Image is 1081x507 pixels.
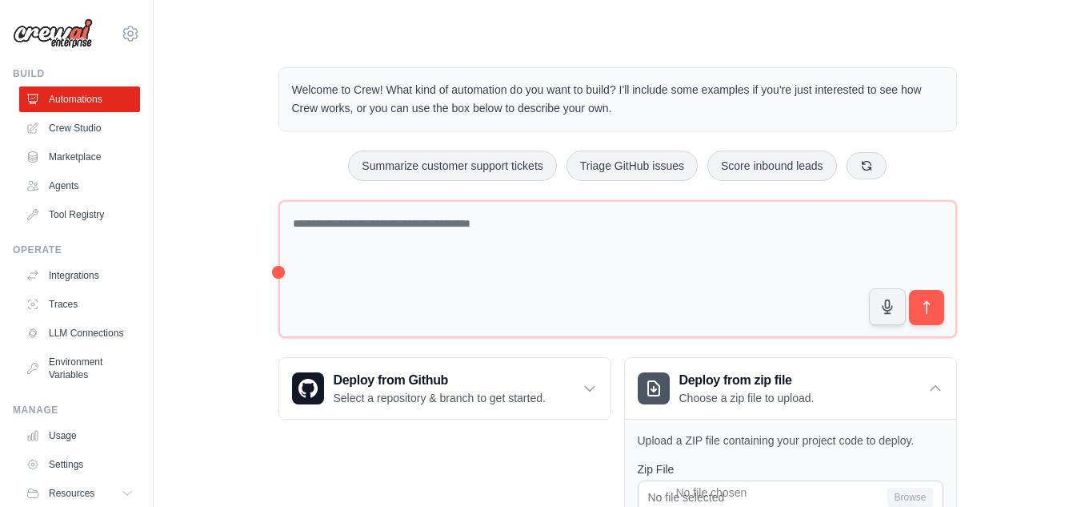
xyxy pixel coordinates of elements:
[19,144,140,170] a: Marketplace
[334,371,546,390] h3: Deploy from Github
[49,487,94,500] span: Resources
[19,115,140,141] a: Crew Studio
[707,151,837,181] button: Score inbound leads
[638,461,943,477] label: Zip File
[638,433,943,449] p: Upload a ZIP file containing your project code to deploy.
[19,452,140,477] a: Settings
[19,349,140,388] a: Environment Variables
[19,423,140,449] a: Usage
[679,390,815,406] p: Choose a zip file to upload.
[19,87,140,112] a: Automations
[13,243,140,256] div: Operate
[19,481,140,506] button: Resources
[19,292,140,317] a: Traces
[679,371,815,390] h3: Deploy from zip file
[13,404,140,416] div: Manage
[13,18,93,49] img: Logo
[13,67,140,80] div: Build
[334,390,546,406] p: Select a repository & branch to get started.
[19,263,140,288] a: Integrations
[19,173,140,199] a: Agents
[19,202,140,227] a: Tool Registry
[19,320,140,346] a: LLM Connections
[292,81,943,118] p: Welcome to Crew! What kind of automation do you want to build? I'll include some examples if you'...
[1001,430,1081,507] iframe: Chat Widget
[567,151,698,181] button: Triage GitHub issues
[348,151,556,181] button: Summarize customer support tickets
